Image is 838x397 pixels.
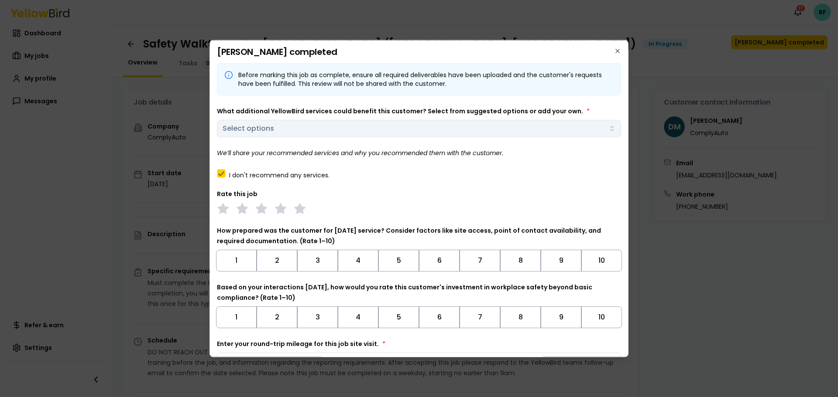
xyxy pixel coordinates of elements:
button: Toggle 3 [297,306,338,328]
label: Enter your round-trip mileage for this job site visit. [217,339,385,348]
button: Toggle 8 [500,306,541,328]
button: Toggle 2 [257,249,297,271]
button: Toggle 7 [460,306,500,328]
label: Based on your interactions [DATE], how would you rate this customer's investment in workplace saf... [217,282,592,302]
label: How prepared was the customer for [DATE] service? Consider factors like site access, point of con... [217,226,601,245]
button: Toggle 4 [338,306,378,328]
button: Toggle 6 [419,249,460,271]
button: Toggle 10 [581,249,622,271]
button: Toggle 9 [541,306,581,328]
button: Toggle 5 [378,306,419,328]
div: Before marking this job as complete, ensure all required deliverables have been uploaded and the ... [238,70,614,88]
button: Toggle 4 [338,249,378,271]
button: Toggle 6 [419,306,460,328]
label: I don't recommend any services. [229,172,330,178]
button: Toggle 5 [378,249,419,271]
button: Toggle 2 [257,306,297,328]
button: Toggle 9 [541,249,581,271]
button: Toggle 3 [297,249,338,271]
button: Toggle 10 [581,306,622,328]
label: Rate this job [217,189,258,198]
button: Toggle 1 [216,249,257,271]
label: What additional YellowBird services could benefit this customer? Select from suggested options or... [217,106,590,115]
button: Toggle 8 [500,249,541,271]
button: Toggle 7 [460,249,500,271]
h2: [PERSON_NAME] completed [217,47,621,56]
i: We’ll share your recommended services and why you recommended them with the customer. [217,148,503,157]
button: Toggle 1 [216,306,257,328]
